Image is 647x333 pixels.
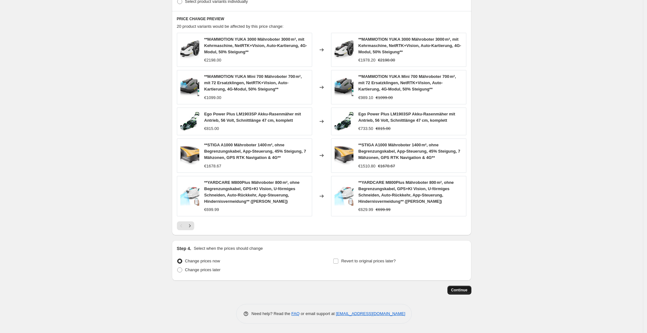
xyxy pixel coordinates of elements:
[204,74,302,91] span: **MAMMOTION YUKA Mini 700 Mähroboter 700 m², mit 72 Ersatzklingen, NetRTK+Vision, Auto-Kartierung...
[335,112,353,131] img: 61i3BCPa_VL._AC_SL1280_80x.jpg
[358,74,456,91] span: **MAMMOTION YUKA Mini 700 Mähroboter 700 m², mit 72 Ersatzklingen, NetRTK+Vision, Auto-Kartierung...
[177,16,466,21] h6: PRICE CHANGE PREVIEW
[358,163,376,169] div: €1510.80
[378,57,395,63] strike: €2198.00
[204,95,221,101] div: €1099.00
[194,245,263,252] p: Select when the prices should change
[180,187,199,206] img: 61zteiiUT3L._AC_SL1500_80x.jpg
[451,288,468,293] span: Continue
[204,57,221,63] div: €2198.00
[252,311,292,316] span: Need help? Read the
[204,207,219,213] div: €699.99
[185,259,220,263] span: Change prices now
[185,267,221,272] span: Change prices later
[204,112,301,123] span: Ego Power Plus LM1903SP Akku-Rasenmäher mit Antrieb, 56 Volt, Schnittlänge 47 cm, komplett
[177,24,284,29] span: 20 product variants would be affected by this price change:
[335,78,353,97] img: 61o5ui3RrGL._AC_SL1500_80x.jpg
[300,311,336,316] span: or email support at
[204,37,307,54] span: **MAMMOTION YUKA 3000 Mähroboter 3000 m², mit Kehrmaschine, NetRTK+Vision, Auto-Kartierung, 4G-Mo...
[335,40,353,59] img: 61Mdcis6xpL._AC_SL1500_80x.jpg
[358,37,461,54] span: **MAMMOTION YUKA 3000 Mähroboter 3000 m², mit Kehrmaschine, NetRTK+Vision, Auto-Kartierung, 4G-Mo...
[447,286,471,295] button: Continue
[358,112,455,123] span: Ego Power Plus LM1903SP Akku-Rasenmäher mit Antrieb, 56 Volt, Schnittlänge 47 cm, komplett
[335,146,353,165] img: 51LW1xnfLkL._AC_SL1000_80x.jpg
[180,146,199,165] img: 51LW1xnfLkL._AC_SL1000_80x.jpg
[376,95,393,101] strike: €1099.00
[180,112,199,131] img: 61i3BCPa_VL._AC_SL1280_80x.jpg
[177,245,191,252] h2: Step 4.
[358,180,454,204] span: **YARDCARE M800Plus Mähroboter 800 m², ohne Begrenzungskabel, GPS+KI Vision, U-förmiges Schneiden...
[358,95,373,101] div: €989.10
[376,126,391,132] strike: €815.00
[341,259,396,263] span: Revert to original prices later?
[358,57,376,63] div: €1978.20
[358,207,373,213] div: €629.99
[204,126,219,132] div: €815.00
[336,311,405,316] a: [EMAIL_ADDRESS][DOMAIN_NAME]
[378,163,395,169] strike: €1678.67
[335,187,353,206] img: 61zteiiUT3L._AC_SL1500_80x.jpg
[358,126,373,132] div: €733.50
[180,78,199,97] img: 61o5ui3RrGL._AC_SL1500_80x.jpg
[204,163,221,169] div: €1678.67
[177,221,194,230] nav: Pagination
[291,311,300,316] a: FAQ
[358,143,460,160] span: **STIGA A1000 Mähroboter 1400 m², ohne Begrenzungskabel, App-Steuerung, 45% Steigung, 7 Mähzonen,...
[204,180,300,204] span: **YARDCARE M800Plus Mähroboter 800 m², ohne Begrenzungskabel, GPS+KI Vision, U-förmiges Schneiden...
[180,40,199,59] img: 61Mdcis6xpL._AC_SL1500_80x.jpg
[185,221,194,230] button: Next
[204,143,306,160] span: **STIGA A1000 Mähroboter 1400 m², ohne Begrenzungskabel, App-Steuerung, 45% Steigung, 7 Mähzonen,...
[376,207,391,213] strike: €699.99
